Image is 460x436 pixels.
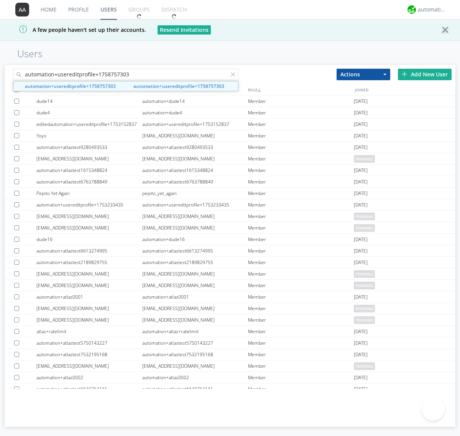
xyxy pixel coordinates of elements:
span: pending [354,213,375,220]
div: Member [248,142,354,153]
div: pepito_yet_again [142,188,248,199]
div: automation+atlastest6763788849 [142,176,248,187]
div: [EMAIL_ADDRESS][DOMAIN_NAME] [36,360,142,372]
a: Yoyo[EMAIL_ADDRESS][DOMAIN_NAME]Member[DATE] [5,130,455,142]
button: Resend Invitations [158,25,211,35]
a: automation+atlas0002automation+atlas0002Member[DATE] [5,372,455,383]
div: Member [248,326,354,337]
div: [EMAIL_ADDRESS][DOMAIN_NAME] [142,360,248,372]
span: [DATE] [354,234,368,245]
div: Member [248,360,354,372]
span: pending [354,305,375,312]
input: Search users [13,69,238,80]
a: atlas+ratelimitautomation+atlas+ratelimitMember[DATE] [5,326,455,337]
div: Member [248,234,354,245]
div: [EMAIL_ADDRESS][DOMAIN_NAME] [36,153,142,164]
div: [EMAIL_ADDRESS][DOMAIN_NAME] [142,222,248,233]
div: Member [248,188,354,199]
div: Member [248,372,354,383]
div: [EMAIL_ADDRESS][DOMAIN_NAME] [142,303,248,314]
div: editedautomation+usereditprofile+1753152837 [36,119,142,130]
span: [DATE] [354,372,368,383]
div: Member [248,268,354,279]
span: pending [354,270,375,278]
div: Member [248,211,354,222]
div: automation+atlas0002 [142,372,248,383]
span: pending [354,362,375,370]
div: ROLE [246,84,353,95]
div: automation+atlastest5750143227 [36,337,142,348]
div: Member [248,314,354,325]
span: [DATE] [354,188,368,199]
span: [DATE] [354,257,368,268]
div: automation+atlastest9280493533 [36,142,142,153]
div: Member [248,165,354,176]
img: plus.svg [402,71,407,77]
div: Member [248,257,354,268]
a: automation+atlastest9280493533automation+atlastest9280493533Member[DATE] [5,142,455,153]
div: automation+atlastest7532195168 [36,349,142,360]
span: [DATE] [354,337,368,349]
div: automation+usereditprofile+1753152837 [142,119,248,130]
span: [DATE] [354,349,368,360]
img: 373638.png [15,3,29,17]
div: dude14 [36,96,142,107]
a: automation+atlastest7532195168automation+atlastest7532195168Member[DATE] [5,349,455,360]
a: editedautomation+usereditprofile+1753152837automation+usereditprofile+1753152837Member[DATE] [5,119,455,130]
a: [EMAIL_ADDRESS][DOMAIN_NAME][EMAIL_ADDRESS][DOMAIN_NAME]Memberpending [5,303,455,314]
div: automation+atlas0002 [36,372,142,383]
a: automation+usereditprofile+1753233435automation+usereditprofile+1753233435Member[DATE] [5,199,455,211]
div: Member [248,153,354,164]
div: Member [248,383,354,395]
div: automation+atlastest7532195168 [142,349,248,360]
div: [EMAIL_ADDRESS][DOMAIN_NAME] [36,314,142,325]
div: automation+dude16 [142,234,248,245]
span: A few people haven't set up their accounts. [6,26,146,33]
div: Add New User [398,69,452,80]
span: [DATE] [354,119,368,130]
div: [EMAIL_ADDRESS][DOMAIN_NAME] [142,280,248,291]
div: automation+atlastest6613274995 [36,245,142,256]
div: [EMAIL_ADDRESS][DOMAIN_NAME] [36,268,142,279]
div: dude4 [36,107,142,118]
div: Pepito Yet Again [36,188,142,199]
a: automation+atlastest2189829755automation+atlastest2189829755Member[DATE] [5,257,455,268]
a: automation+atlastest1615348824automation+atlastest1615348824Member[DATE] [5,165,455,176]
span: [DATE] [354,326,368,337]
div: automation+atlastest2189829755 [142,257,248,268]
span: pending [354,316,375,324]
span: pending [354,155,375,163]
div: Member [248,245,354,256]
div: automation+atlastest6640764161 [36,383,142,395]
span: [DATE] [354,383,368,395]
iframe: Toggle Customer Support [422,398,445,421]
div: Member [248,291,354,302]
div: automation+usereditprofile+1753233435 [142,199,248,210]
div: automation+dude14 [142,96,248,107]
a: [EMAIL_ADDRESS][DOMAIN_NAME][EMAIL_ADDRESS][DOMAIN_NAME]Memberpending [5,211,455,222]
div: [EMAIL_ADDRESS][DOMAIN_NAME] [142,314,248,325]
span: [DATE] [354,176,368,188]
img: spin.svg [171,14,177,19]
img: spin.svg [136,14,142,19]
div: automation+atlastest6640764161 [142,383,248,395]
div: Member [248,349,354,360]
div: JOINED [353,84,460,95]
div: automation+atlas [418,6,447,13]
img: 0d6eee6ee50f4bb3b6c6a969a4303ef0 [407,5,416,14]
div: Member [248,176,354,187]
span: [DATE] [354,130,368,142]
div: Member [248,199,354,210]
div: automation+atlastest1615348824 [142,165,248,176]
div: Member [248,130,354,141]
span: [DATE] [354,165,368,176]
div: Member [248,119,354,130]
div: Member [248,280,354,291]
a: [EMAIL_ADDRESS][DOMAIN_NAME][EMAIL_ADDRESS][DOMAIN_NAME]Memberpending [5,360,455,372]
div: automation+usereditprofile+1753233435 [36,199,142,210]
div: automation+atlas0001 [36,291,142,302]
div: automation+dude4 [142,107,248,118]
div: Member [248,303,354,314]
span: [DATE] [354,291,368,303]
div: [EMAIL_ADDRESS][DOMAIN_NAME] [142,153,248,164]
